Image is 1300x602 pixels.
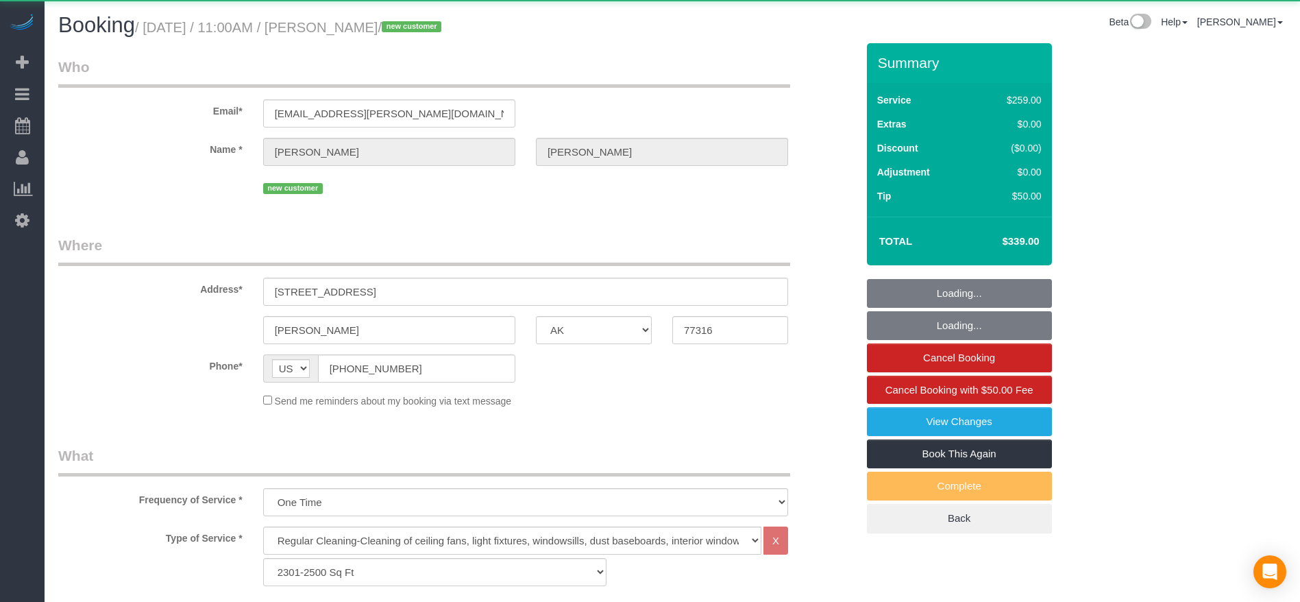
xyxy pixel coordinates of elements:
div: $50.00 [978,189,1042,203]
span: new customer [263,183,323,194]
legend: Where [58,235,790,266]
input: Email* [263,99,515,128]
label: Tip [877,189,892,203]
span: Cancel Booking with $50.00 Fee [885,384,1033,396]
div: Open Intercom Messenger [1253,555,1286,588]
div: $259.00 [978,93,1042,107]
div: $0.00 [978,117,1042,131]
input: City* [263,316,515,344]
div: $0.00 [978,165,1042,179]
label: Address* [48,278,253,296]
label: Email* [48,99,253,118]
a: Help [1161,16,1188,27]
label: Frequency of Service * [48,488,253,507]
a: Book This Again [867,440,1052,468]
h3: Summary [878,55,1045,71]
label: Service [877,93,911,107]
img: Automaid Logo [8,14,36,33]
input: First Name* [263,138,515,166]
a: View Changes [867,407,1052,436]
span: Send me reminders about my booking via text message [275,396,512,407]
h4: $339.00 [961,236,1039,248]
label: Type of Service * [48,527,253,545]
a: [PERSON_NAME] [1197,16,1283,27]
label: Adjustment [877,165,930,179]
label: Phone* [48,354,253,373]
legend: What [58,446,790,477]
span: new customer [382,21,441,32]
a: Cancel Booking [867,344,1052,372]
input: Phone* [318,354,515,383]
img: New interface [1129,14,1151,32]
a: Cancel Booking with $50.00 Fee [867,376,1052,405]
label: Extras [877,117,907,131]
a: Beta [1109,16,1151,27]
label: Discount [877,141,918,155]
span: / [378,20,445,35]
label: Name * [48,138,253,156]
a: Back [867,504,1052,533]
strong: Total [879,235,913,247]
legend: Who [58,57,790,88]
small: / [DATE] / 11:00AM / [PERSON_NAME] [135,20,445,35]
span: Booking [58,13,135,37]
input: Last Name* [536,138,788,166]
input: Zip Code* [672,316,788,344]
div: ($0.00) [978,141,1042,155]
